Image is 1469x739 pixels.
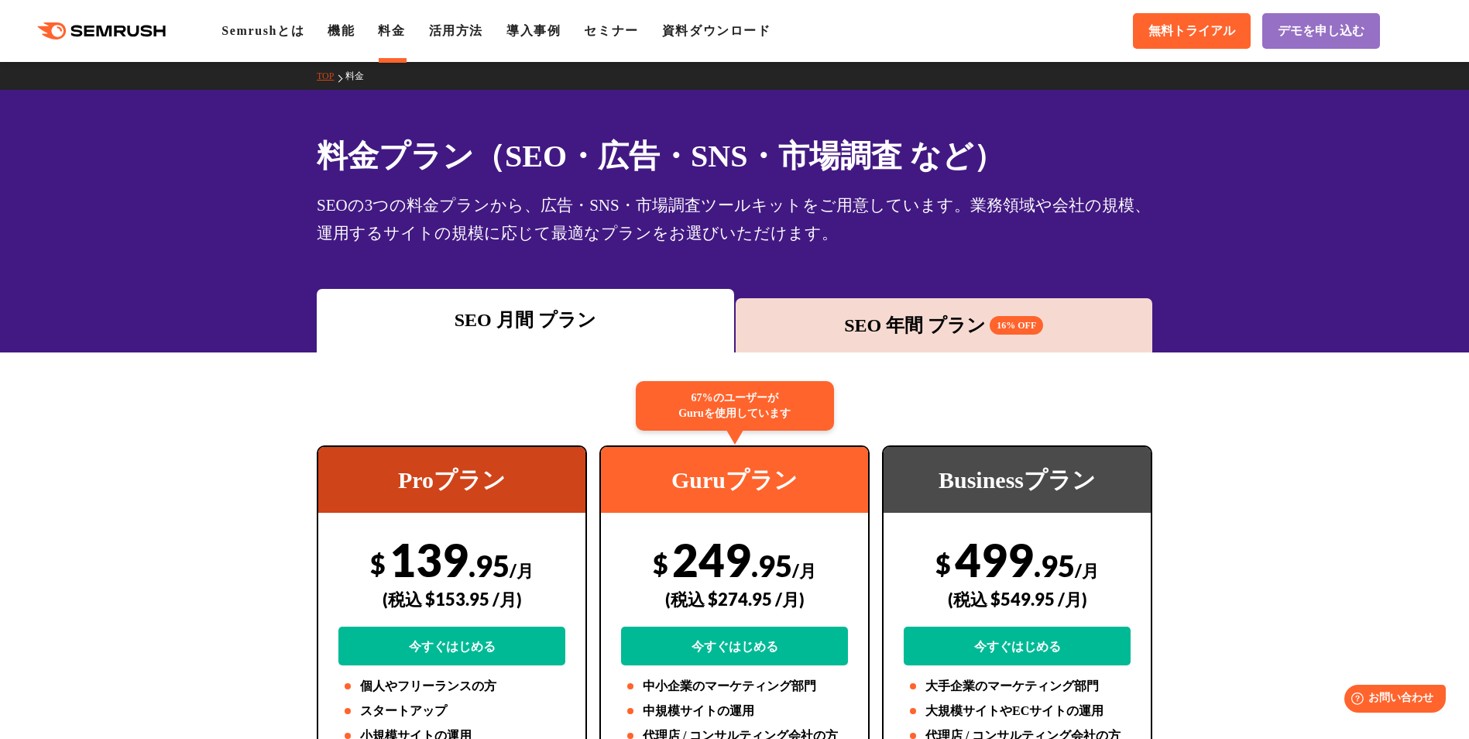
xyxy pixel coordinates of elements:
li: スタートアップ [338,702,565,720]
li: 大規模サイトやECサイトの運用 [904,702,1131,720]
span: 16% OFF [990,316,1043,335]
div: Guruプラン [601,447,868,513]
div: 139 [338,532,565,665]
div: SEO 月間 プラン [324,306,726,334]
div: (税込 $274.95 /月) [621,572,848,627]
a: デモを申し込む [1262,13,1380,49]
a: セミナー [584,24,638,37]
a: 今すぐはじめる [338,627,565,665]
a: 今すぐはじめる [621,627,848,665]
li: 個人やフリーランスの方 [338,677,565,696]
span: /月 [1075,560,1099,581]
li: 大手企業のマーケティング部門 [904,677,1131,696]
a: 料金 [345,70,376,81]
div: SEOの3つの料金プランから、広告・SNS・市場調査ツールキットをご用意しています。業務領域や会社の規模、運用するサイトの規模に応じて最適なプランをお選びいただけます。 [317,191,1152,247]
span: .95 [469,548,510,583]
span: .95 [751,548,792,583]
div: Proプラン [318,447,585,513]
div: (税込 $153.95 /月) [338,572,565,627]
a: Semrushとは [221,24,304,37]
li: 中規模サイトの運用 [621,702,848,720]
div: Businessプラン [884,447,1151,513]
a: 無料トライアル [1133,13,1251,49]
iframe: Help widget launcher [1331,679,1452,722]
a: 活用方法 [429,24,483,37]
h1: 料金プラン（SEO・広告・SNS・市場調査 など） [317,133,1152,179]
a: 資料ダウンロード [662,24,771,37]
a: 今すぐはじめる [904,627,1131,665]
span: $ [653,548,668,579]
a: TOP [317,70,345,81]
span: デモを申し込む [1278,23,1364,40]
a: 機能 [328,24,355,37]
a: 導入事例 [506,24,561,37]
div: 67%のユーザーが Guruを使用しています [636,381,834,431]
span: /月 [792,560,816,581]
a: 料金 [378,24,405,37]
div: (税込 $549.95 /月) [904,572,1131,627]
div: SEO 年間 プラン [743,311,1145,339]
li: 中小企業のマーケティング部門 [621,677,848,696]
span: 無料トライアル [1148,23,1235,40]
span: .95 [1034,548,1075,583]
span: /月 [510,560,534,581]
div: 499 [904,532,1131,665]
span: $ [935,548,951,579]
div: 249 [621,532,848,665]
span: $ [370,548,386,579]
